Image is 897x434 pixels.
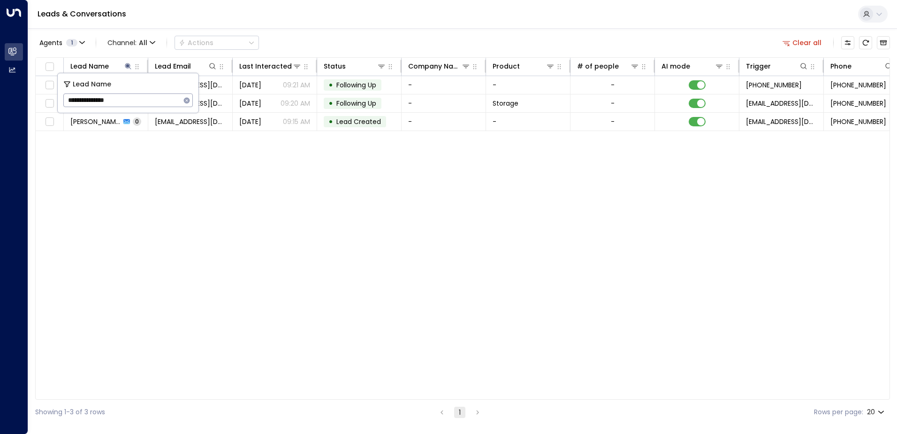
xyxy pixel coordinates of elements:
div: Phone [830,61,851,72]
div: Company Name [408,61,461,72]
span: Sep 22, 2025 [239,117,261,126]
span: Channel: [104,36,159,49]
span: Toggle select row [44,79,55,91]
span: Toggle select all [44,61,55,73]
span: 0 [133,117,141,125]
div: - [611,117,615,126]
div: Last Interacted [239,61,292,72]
label: Rows per page: [814,407,863,417]
div: AI mode [661,61,724,72]
div: # of people [577,61,639,72]
p: 09:21 AM [283,80,310,90]
span: Following Up [336,80,376,90]
div: Button group with a nested menu [175,36,259,50]
span: leads@space-station.co.uk [746,117,817,126]
span: Refresh [859,36,872,49]
div: - [611,80,615,90]
a: Leads & Conversations [38,8,126,19]
p: 09:20 AM [281,99,310,108]
div: Lead Name [70,61,133,72]
div: Trigger [746,61,771,72]
div: Lead Email [155,61,191,72]
span: Sep 26, 2025 [239,99,261,108]
div: • [328,77,333,93]
td: - [402,113,486,131]
button: Agents1 [35,36,88,49]
div: • [328,114,333,130]
span: Vanessa Martins [70,117,121,126]
span: leads@space-station.co.uk [746,99,817,108]
td: - [402,94,486,112]
div: # of people [577,61,619,72]
div: Lead Email [155,61,217,72]
button: Actions [175,36,259,50]
div: - [611,99,615,108]
div: Lead Name [70,61,109,72]
span: +447749788809 [830,117,886,126]
span: Yesterday [239,80,261,90]
td: - [402,76,486,94]
td: - [486,113,570,131]
button: Archived Leads [877,36,890,49]
span: Lead Name [73,79,111,90]
div: AI mode [661,61,690,72]
div: Trigger [746,61,808,72]
td: - [486,76,570,94]
button: Customize [841,36,854,49]
span: Toggle select row [44,116,55,128]
span: +447749788809 [746,80,802,90]
span: All [139,39,147,46]
div: Actions [179,39,213,47]
button: Channel:All [104,36,159,49]
span: Following Up [336,99,376,108]
div: Phone [830,61,893,72]
button: Clear all [779,36,826,49]
div: 20 [867,405,886,419]
span: Lead Created [336,117,381,126]
div: Status [324,61,346,72]
span: Agents [39,39,62,46]
span: Storage [493,99,518,108]
div: Showing 1-3 of 3 rows [35,407,105,417]
div: • [328,95,333,111]
div: Company Name [408,61,471,72]
nav: pagination navigation [436,406,484,418]
span: vanessamb9@hotmail.com [155,117,226,126]
span: +447749788809 [830,80,886,90]
button: page 1 [454,407,465,418]
span: 1 [66,39,77,46]
div: Status [324,61,386,72]
div: Product [493,61,555,72]
span: +447749788809 [830,99,886,108]
div: Product [493,61,520,72]
span: Toggle select row [44,98,55,109]
p: 09:15 AM [283,117,310,126]
div: Last Interacted [239,61,302,72]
